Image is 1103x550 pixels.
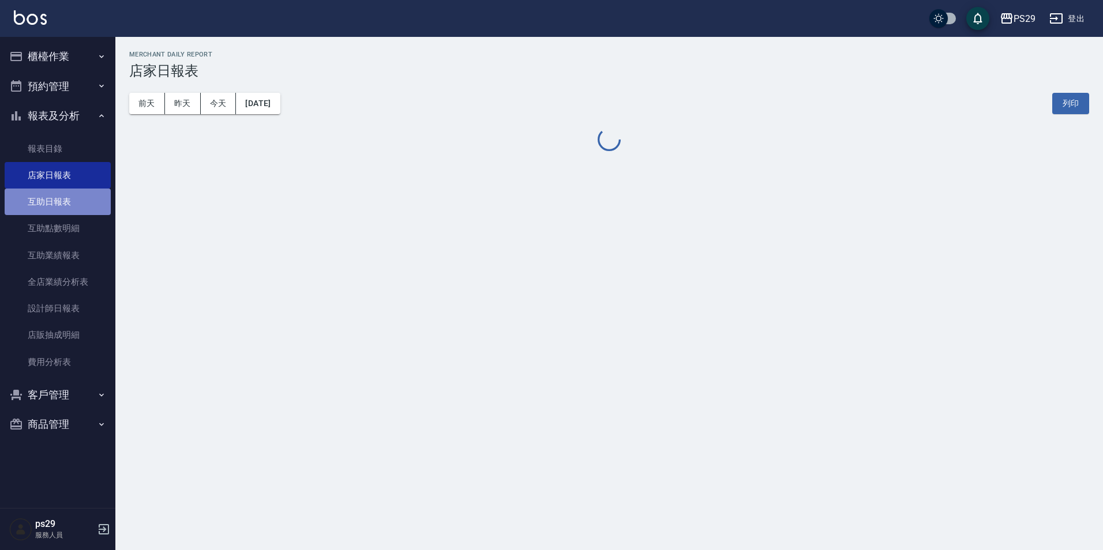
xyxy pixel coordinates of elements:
[5,135,111,162] a: 報表目錄
[5,215,111,242] a: 互助點數明細
[5,409,111,439] button: 商品管理
[5,101,111,131] button: 報表及分析
[236,93,280,114] button: [DATE]
[5,162,111,189] a: 店家日報表
[5,42,111,71] button: 櫃檯作業
[35,530,94,540] p: 服務人員
[966,7,989,30] button: save
[5,242,111,269] a: 互助業績報表
[5,71,111,101] button: 預約管理
[129,63,1089,79] h3: 店家日報表
[165,93,201,114] button: 昨天
[5,269,111,295] a: 全店業績分析表
[995,7,1040,31] button: PS29
[5,322,111,348] a: 店販抽成明細
[1014,12,1036,26] div: PS29
[1052,93,1089,114] button: 列印
[9,518,32,541] img: Person
[129,51,1089,58] h2: Merchant Daily Report
[5,189,111,215] a: 互助日報表
[35,518,94,530] h5: ps29
[201,93,237,114] button: 今天
[5,349,111,375] a: 費用分析表
[5,295,111,322] a: 設計師日報表
[129,93,165,114] button: 前天
[1045,8,1089,29] button: 登出
[14,10,47,25] img: Logo
[5,380,111,410] button: 客戶管理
